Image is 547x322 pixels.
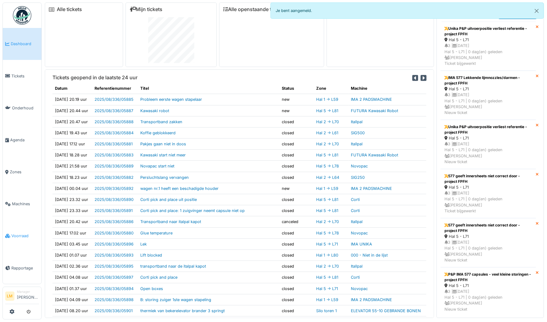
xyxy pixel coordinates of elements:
[11,41,39,47] span: Dashboard
[95,97,134,102] a: 2025/08/336/05885
[316,164,339,168] a: Hal 5 -> L78
[351,97,392,102] a: IMA 2 PADSMACHINE
[444,222,532,234] div: 577 geeft innersheets niet correct door - project FPFH
[351,131,365,135] a: SIG500
[13,6,31,25] img: Badge_color-CXgf-gQk.svg
[444,86,532,92] div: Hal 5 - L71
[444,141,532,165] div: 3 | [DATE] Hal 5 - L71 | 0 dag(en) geleden [PERSON_NAME] Nieuw ticket
[279,249,314,261] td: closed
[12,105,39,111] span: Onderhoud
[140,131,176,135] a: Koffie geblokkeerd
[316,208,339,213] a: Hal 5 -> L81
[440,218,536,267] a: 577 geeft innersheets niet correct door - project FPFH Hal 5 - L71 3 |[DATE]Hal 5 - L71 | 0 dag(e...
[316,275,339,280] a: Hal 5 -> L81
[95,175,134,180] a: 2025/08/336/05882
[316,197,339,202] a: Hal 5 -> L81
[351,186,392,191] a: IMA 2 PADSMACHINE
[279,150,314,161] td: closed
[17,289,39,303] li: [PERSON_NAME]
[444,289,532,312] div: 3 | [DATE] Hal 5 - L71 | 0 dag(en) geleden [PERSON_NAME] Nieuw ticket
[52,83,92,94] th: Datum
[279,227,314,238] td: closed
[3,156,41,188] a: Zones
[10,137,39,143] span: Agenda
[95,142,133,146] a: 2025/08/336/05881
[444,283,532,289] div: Hal 5 - L71
[316,108,339,113] a: Hal 5 -> L81
[52,238,92,249] td: [DATE] 03.45 uur
[279,305,314,316] td: closed
[279,105,314,116] td: new
[444,37,532,43] div: Hal 5 - L71
[316,231,339,235] a: Hal 5 -> L78
[95,242,134,246] a: 2025/08/336/05896
[92,83,138,94] th: Referentienummer
[351,219,363,224] a: Itallpal
[279,127,314,138] td: closed
[140,297,211,302] a: B: storing zuiger 1ste wagen stapeling
[52,194,92,205] td: [DATE] 23.32 uur
[95,275,133,280] a: 2025/08/336/05897
[351,297,392,302] a: IMA 2 PADSMACHINE
[444,239,532,263] div: 3 | [DATE] Hal 5 - L71 | 0 dag(en) geleden [PERSON_NAME] Nieuw ticket
[52,216,92,227] td: [DATE] 20.42 uur
[95,231,134,235] a: 2025/08/336/05880
[444,135,532,141] div: Hal 5 - L71
[140,153,186,157] a: Kawasaki start niet meer
[95,131,134,135] a: 2025/08/336/05884
[10,169,39,175] span: Zones
[95,153,134,157] a: 2025/08/336/05883
[52,227,92,238] td: [DATE] 17.02 uur
[351,108,398,113] a: FUTURA Kawasaki Robot
[316,264,339,269] a: Hal 2 -> L70
[3,124,41,156] a: Agenda
[316,175,339,180] a: Hal 2 -> L64
[140,242,147,246] a: Lek
[17,289,39,294] div: Manager
[5,292,14,301] li: LM
[316,120,339,124] a: Hal 2 -> L70
[52,172,92,183] td: [DATE] 18.23 uur
[351,208,360,213] a: Corti
[140,308,225,313] a: thermiek van bekerelevator brander 3 springt
[279,283,314,294] td: closed
[95,253,134,257] a: 2025/08/336/05893
[52,161,92,172] td: [DATE] 21.58 uur
[316,253,339,257] a: Hal 1 -> L80
[279,238,314,249] td: closed
[316,97,339,102] a: Hal 1 -> L59
[138,83,279,94] th: Titel
[440,169,536,218] a: 577 geeft innersheets niet correct door - project FPFH Hal 5 - L71 3 |[DATE]Hal 5 - L71 | 0 dag(e...
[316,308,337,313] a: Silo toren 1
[351,275,360,280] a: Corti
[95,219,134,224] a: 2025/08/336/05886
[140,231,173,235] a: Glue temperature
[279,194,314,205] td: closed
[351,286,368,291] a: Novopac
[530,3,544,19] button: Close
[140,286,163,291] a: Open boxes
[444,124,532,135] div: Unika P&P uitvoerpositie verliest referentie - project FPFH
[95,186,134,191] a: 2025/09/336/05892
[444,173,532,184] div: 577 geeft innersheets niet correct door - project FPFH
[444,272,532,283] div: P&P IMA 577 capsules - veel kleine storingen - project FPFH
[12,201,39,207] span: Machines
[52,75,138,80] h6: Tickets geopend in de laatste 24 uur
[140,275,177,280] a: Corti pick and place
[444,43,532,66] div: 3 | [DATE] Hal 5 - L71 | 0 dag(en) geleden [PERSON_NAME] Ticket bijgewerkt
[95,264,134,269] a: 2025/08/336/05895
[140,264,206,269] a: transportband naar de italpal kapot
[57,6,82,12] a: Alle tickets
[5,289,39,304] a: LM Manager[PERSON_NAME]
[3,252,41,284] a: Rapportage
[279,172,314,183] td: closed
[95,108,133,113] a: 2025/08/336/05887
[3,28,41,60] a: Dashboard
[52,294,92,305] td: [DATE] 04.09 uur
[52,305,92,316] td: [DATE] 08.20 uur
[140,219,201,224] a: Transportband naar italpal kapot
[316,186,339,191] a: Hal 1 -> L59
[52,249,92,261] td: [DATE] 01.07 uur
[140,197,197,202] a: Corti pick and place uit positie
[52,139,92,150] td: [DATE] 17.12 uur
